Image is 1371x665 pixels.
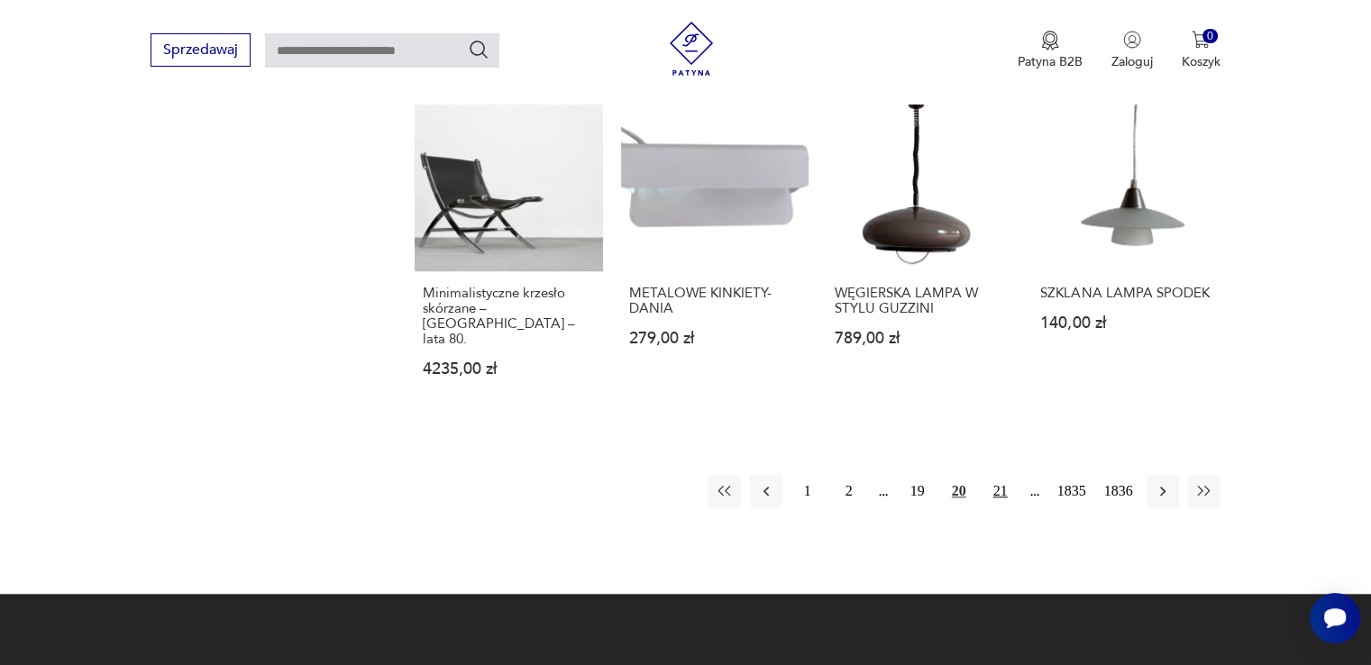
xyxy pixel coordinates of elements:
button: 1 [791,475,824,507]
img: Ikonka użytkownika [1123,31,1141,49]
button: 1835 [1053,475,1091,507]
p: 140,00 zł [1040,315,1211,331]
img: Patyna - sklep z meblami i dekoracjami vintage [664,22,718,76]
iframe: Smartsupp widget button [1310,593,1360,643]
h3: METALOWE KINKIETY- DANIA [629,286,800,316]
img: Ikona koszyka [1192,31,1210,49]
a: WĘGIERSKA LAMPA W STYLU GUZZINIWĘGIERSKA LAMPA W STYLU GUZZINI789,00 zł [827,84,1014,412]
button: Szukaj [468,39,489,60]
button: 21 [984,475,1017,507]
h3: Minimalistyczne krzesło skórzane – [GEOGRAPHIC_DATA] – lata 80. [423,286,594,347]
p: Patyna B2B [1018,53,1083,70]
p: 279,00 zł [629,331,800,346]
a: Ikona medaluPatyna B2B [1018,31,1083,70]
button: 19 [901,475,934,507]
a: SZKLANA LAMPA SPODEKSZKLANA LAMPA SPODEK140,00 zł [1032,84,1220,412]
a: Minimalistyczne krzesło skórzane – Włochy – lata 80.Minimalistyczne krzesło skórzane – [GEOGRAPHI... [415,84,602,412]
button: 0Koszyk [1182,31,1220,70]
div: 0 [1202,29,1218,44]
button: Zaloguj [1111,31,1153,70]
h3: SZKLANA LAMPA SPODEK [1040,286,1211,301]
h3: WĘGIERSKA LAMPA W STYLU GUZZINI [835,286,1006,316]
button: 20 [943,475,975,507]
p: Zaloguj [1111,53,1153,70]
button: 2 [833,475,865,507]
a: Sprzedawaj [151,45,251,58]
img: Ikona medalu [1041,31,1059,50]
a: METALOWE KINKIETY- DANIAMETALOWE KINKIETY- DANIA279,00 zł [621,84,809,412]
p: 789,00 zł [835,331,1006,346]
button: Patyna B2B [1018,31,1083,70]
p: Koszyk [1182,53,1220,70]
button: 1836 [1100,475,1138,507]
p: 4235,00 zł [423,361,594,377]
button: Sprzedawaj [151,33,251,67]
